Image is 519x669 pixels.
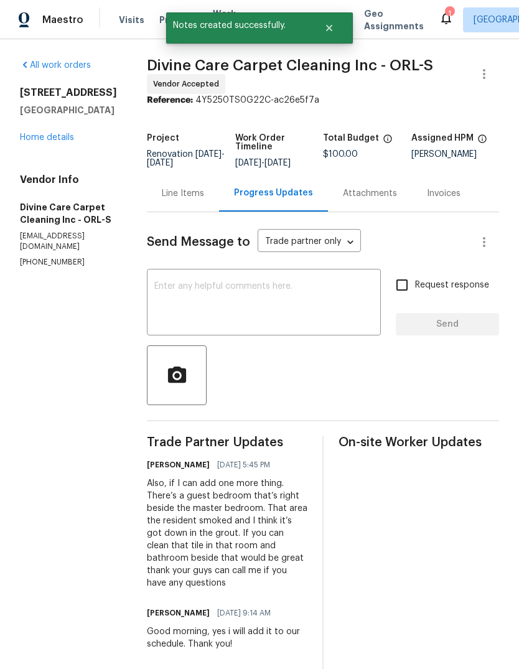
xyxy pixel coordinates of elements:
[147,150,225,167] span: -
[153,78,224,90] span: Vendor Accepted
[217,459,270,471] span: [DATE] 5:45 PM
[364,7,424,32] span: Geo Assignments
[166,12,309,39] span: Notes created successfully.
[20,87,117,99] h2: [STREET_ADDRESS]
[264,159,291,167] span: [DATE]
[234,187,313,199] div: Progress Updates
[147,58,433,73] span: Divine Care Carpet Cleaning Inc - ORL-S
[147,94,499,106] div: 4Y5250TS0G22C-ac26e5f7a
[20,104,117,116] h5: [GEOGRAPHIC_DATA]
[147,436,307,449] span: Trade Partner Updates
[42,14,83,26] span: Maestro
[20,174,117,186] h4: Vendor Info
[147,236,250,248] span: Send Message to
[258,232,361,253] div: Trade partner only
[477,134,487,150] span: The hpm assigned to this work order.
[147,459,210,471] h6: [PERSON_NAME]
[383,134,393,150] span: The total cost of line items that have been proposed by Opendoor. This sum includes line items th...
[235,134,324,151] h5: Work Order Timeline
[20,61,91,70] a: All work orders
[20,133,74,142] a: Home details
[235,159,291,167] span: -
[343,187,397,200] div: Attachments
[195,150,222,159] span: [DATE]
[411,134,474,143] h5: Assigned HPM
[213,7,245,32] span: Work Orders
[20,201,117,226] h5: Divine Care Carpet Cleaning Inc - ORL-S
[147,96,193,105] b: Reference:
[162,187,204,200] div: Line Items
[147,150,225,167] span: Renovation
[147,625,307,650] div: Good morning, yes i will add it to our schedule. Thank you!
[411,150,500,159] div: [PERSON_NAME]
[415,279,489,292] span: Request response
[147,159,173,167] span: [DATE]
[147,134,179,143] h5: Project
[309,16,350,40] button: Close
[20,257,117,268] p: [PHONE_NUMBER]
[339,436,499,449] span: On-site Worker Updates
[323,134,379,143] h5: Total Budget
[235,159,261,167] span: [DATE]
[147,607,210,619] h6: [PERSON_NAME]
[323,150,358,159] span: $100.00
[20,231,117,252] p: [EMAIL_ADDRESS][DOMAIN_NAME]
[217,607,271,619] span: [DATE] 9:14 AM
[159,14,198,26] span: Projects
[427,187,461,200] div: Invoices
[119,14,144,26] span: Visits
[147,477,307,589] div: Also, if I can add one more thing. There’s a guest bedroom that’s right beside the master bedroom...
[445,7,454,20] div: 1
